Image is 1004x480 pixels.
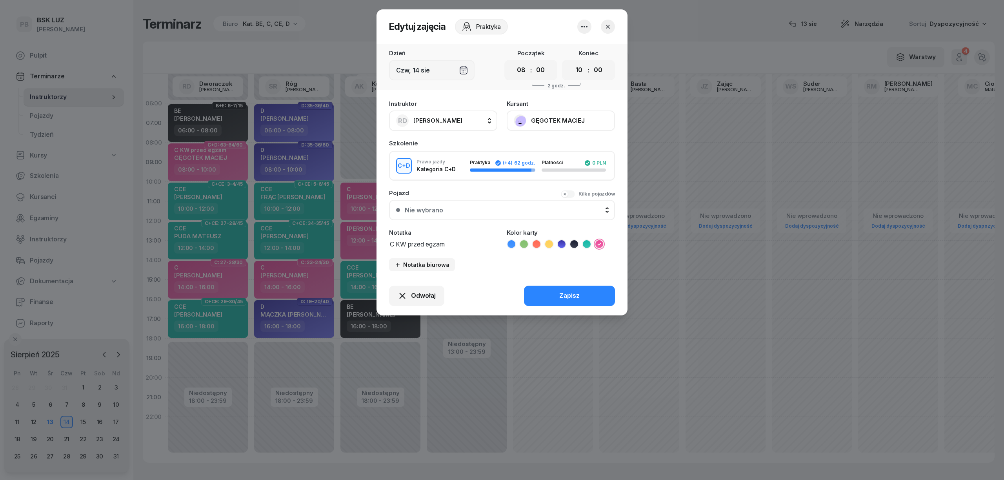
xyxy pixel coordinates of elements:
[559,291,580,301] div: Zapisz
[389,258,455,271] button: Notatka biurowa
[411,291,436,301] span: Odwołaj
[389,286,444,306] button: Odwołaj
[524,286,615,306] button: Zapisz
[389,20,446,33] h2: Edytuj zajęcia
[578,190,615,198] div: Kilka pojazdów
[398,118,407,124] span: RD
[395,261,449,268] div: Notatka biurowa
[530,65,532,75] div: :
[588,65,589,75] div: :
[389,200,615,220] button: Nie wybrano
[413,117,462,124] span: [PERSON_NAME]
[405,207,443,213] div: Nie wybrano
[507,110,615,131] button: GĘGOTEK MACIEJ
[389,110,497,131] button: RD[PERSON_NAME]
[561,190,615,198] button: Kilka pojazdów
